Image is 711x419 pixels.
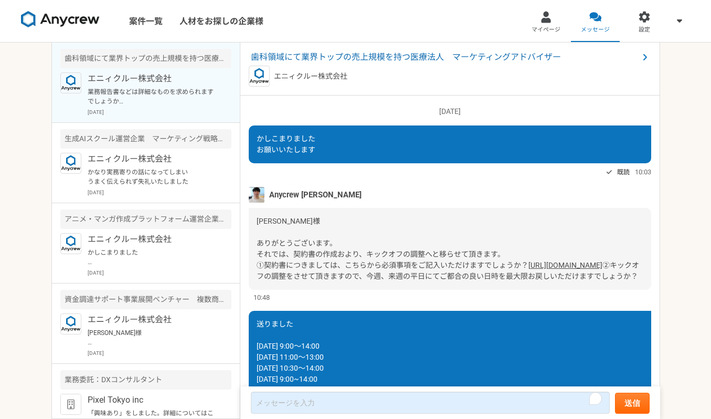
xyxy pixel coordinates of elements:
span: 歯科領域にて業界トップの売上規模を持つ医療法人 マーケティングアドバイザー [251,51,639,64]
textarea: To enrich screen reader interactions, please activate Accessibility in Grammarly extension settings [251,392,610,414]
span: 10:03 [635,167,651,177]
span: マイページ [532,26,560,34]
p: [PERSON_NAME]様 お世話になります 上記かしこまりました 引き続き何卒よろしくお願いいたします！ [88,328,217,347]
p: エニィクルー株式会社 [88,233,217,246]
img: logo_text_blue_01.png [60,153,81,174]
p: エニィクルー株式会社 [274,71,347,82]
p: 業務報告書などは詳細なものを求められますでしょうか 稼働時間の内訳など [88,87,217,106]
p: [DATE] [249,106,651,117]
span: ②キックオフの調整をさせて頂きますので、今週、来週の平日にてご都合の良い日時を最大限お戻しいただけますでしょうか？ [257,261,639,280]
img: logo_text_blue_01.png [60,313,81,334]
span: 10:48 [253,292,270,302]
span: かしこまりました お願いいたします [257,134,315,154]
img: logo_text_blue_01.png [249,66,270,87]
p: [DATE] [88,349,231,357]
p: [DATE] [88,188,231,196]
button: 送信 [615,393,650,414]
p: かなり実務寄りの話になってしまい うまく伝えられず失礼いたしました [88,167,217,186]
span: Anycrew [PERSON_NAME] [269,189,362,201]
img: logo_text_blue_01.png [60,233,81,254]
div: 資金調達サポート事業展開ベンチャー 複数商材の商品企画・マーケティング業務 [60,290,231,309]
img: 8DqYSo04kwAAAAASUVORK5CYII= [21,11,100,28]
div: アニメ・マンガ作成プラットフォーム運営企業 マーケティング・広報 [60,209,231,229]
p: エニィクルー株式会社 [88,313,217,326]
p: [DATE] [88,108,231,116]
img: logo_text_blue_01.png [60,72,81,93]
span: 設定 [639,26,650,34]
p: かしこまりました 何卒よろしくお願いいたします [88,248,217,267]
p: Pixel Tokyo inc [88,394,217,406]
div: 歯科領域にて業界トップの売上規模を持つ医療法人 マーケティングアドバイザー [60,49,231,68]
a: [URL][DOMAIN_NAME] [528,261,602,269]
p: [DATE] [88,269,231,277]
img: %E3%83%95%E3%82%9A%E3%83%AD%E3%83%95%E3%82%A3%E3%83%BC%E3%83%AB%E7%94%BB%E5%83%8F%E3%81%AE%E3%82%... [249,187,264,203]
span: [PERSON_NAME]様 ありがとうございます。 それでは、契約書の作成おより、キックオフの調整へと移らせて頂きます。 ①契約書につきましては、こちらから必須事項をご記入いただけますでしょうか？ [257,217,528,269]
span: メッセージ [581,26,610,34]
p: エニィクルー株式会社 [88,72,217,85]
p: エニィクルー株式会社 [88,153,217,165]
span: 既読 [617,166,630,179]
div: 業務委託：DXコンサルタント [60,370,231,390]
div: 生成AIスクール運営企業 マーケティング戦略ディレクター [60,129,231,149]
span: 送りました [DATE] 9:00〜14:00 [DATE] 11:00〜13:00 [DATE] 10:30〜14:00 [DATE] 9:00~14:00 よろしくお願いいたします [257,320,345,405]
img: default_org_logo-42cde973f59100197ec2c8e796e4974ac8490bb5b08a0eb061ff975e4574aa76.png [60,394,81,415]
